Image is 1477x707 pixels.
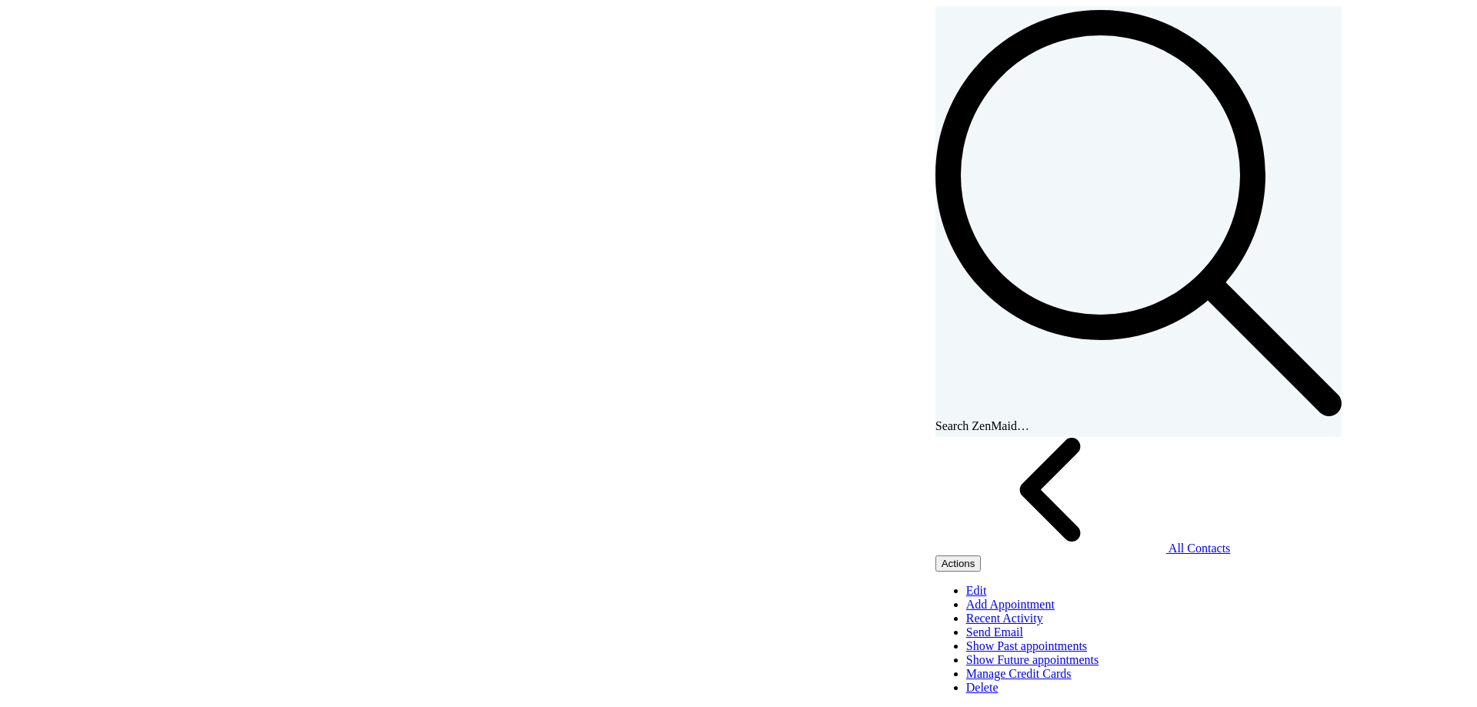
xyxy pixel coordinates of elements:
[935,419,1029,432] span: Search ZenMaid…
[966,598,1055,611] a: Add Appointment
[1169,542,1230,555] span: All Contacts
[966,639,1087,652] a: Show Past appointments
[966,625,1023,639] a: Send Email
[935,542,1231,555] a: All Contacts
[966,584,987,597] a: Edit
[966,653,1099,666] a: Show Future appointments
[935,555,982,572] button: Actions
[966,681,999,694] a: Delete
[966,612,1043,625] a: Recent Activity
[966,667,1072,680] a: Manage Credit Cards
